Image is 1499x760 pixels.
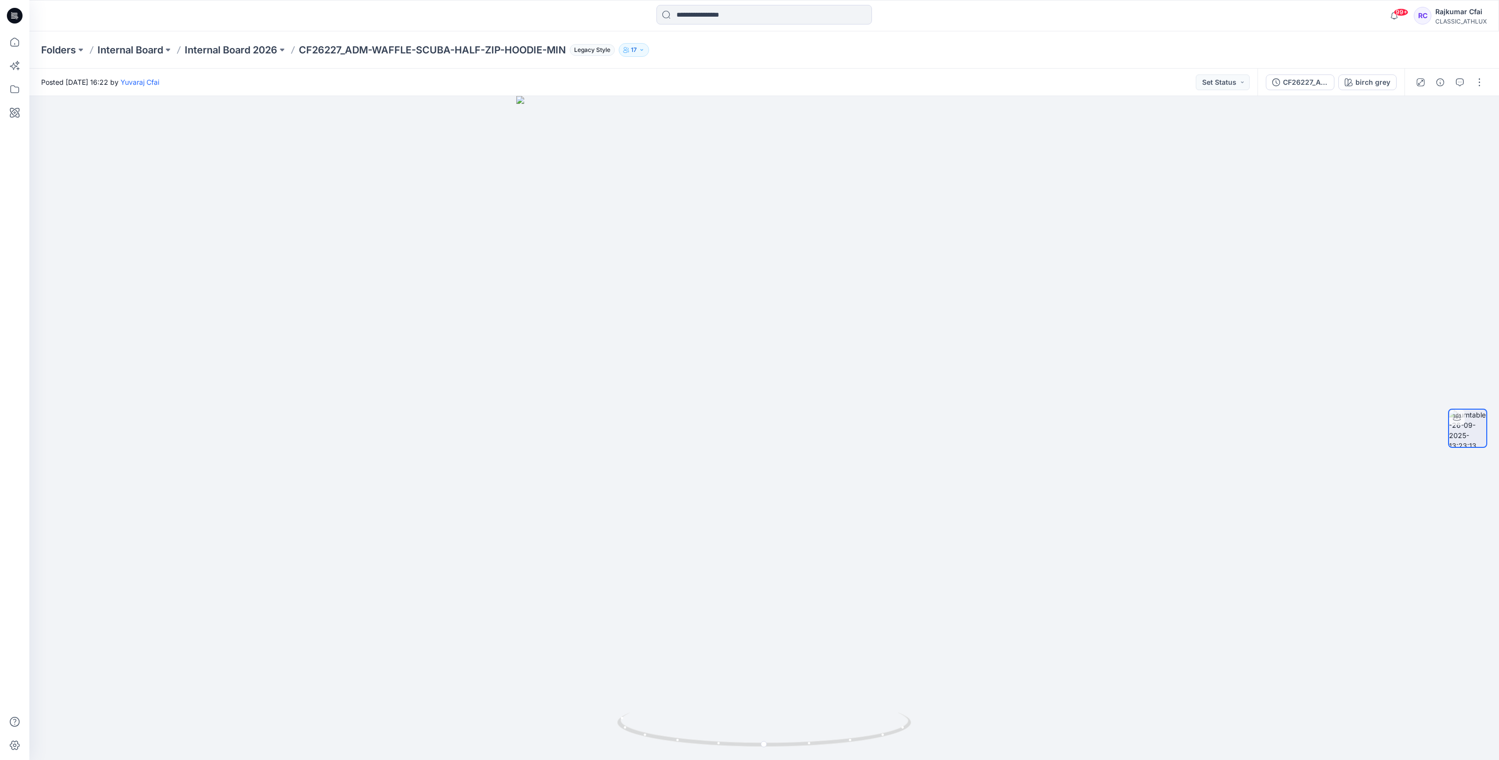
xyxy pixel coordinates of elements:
button: CF26227_ADM-WAFFLE-SCUBA-HALF-ZIP-HOODIE-MIN [1266,74,1334,90]
button: 17 [619,43,649,57]
span: Posted [DATE] 16:22 by [41,77,159,87]
div: RC [1414,7,1431,25]
a: Yuvaraj Cfai [121,78,159,86]
button: birch grey [1338,74,1397,90]
div: birch grey [1355,77,1390,88]
div: Rajkumar Cfai [1435,6,1487,18]
a: Folders [41,43,76,57]
button: Details [1432,74,1448,90]
a: Internal Board 2026 [185,43,277,57]
span: 99+ [1394,8,1408,16]
a: Internal Board [97,43,163,57]
p: CF26227_ADM-WAFFLE-SCUBA-HALF-ZIP-HOODIE-MIN [299,43,566,57]
span: Legacy Style [570,44,615,56]
img: turntable-26-09-2025-13:23:13 [1449,410,1486,447]
button: Legacy Style [566,43,615,57]
p: 17 [631,45,637,55]
div: CLASSIC_ATHLUX [1435,18,1487,25]
div: CF26227_ADM-WAFFLE-SCUBA-HALF-ZIP-HOODIE-MIN [1283,77,1328,88]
